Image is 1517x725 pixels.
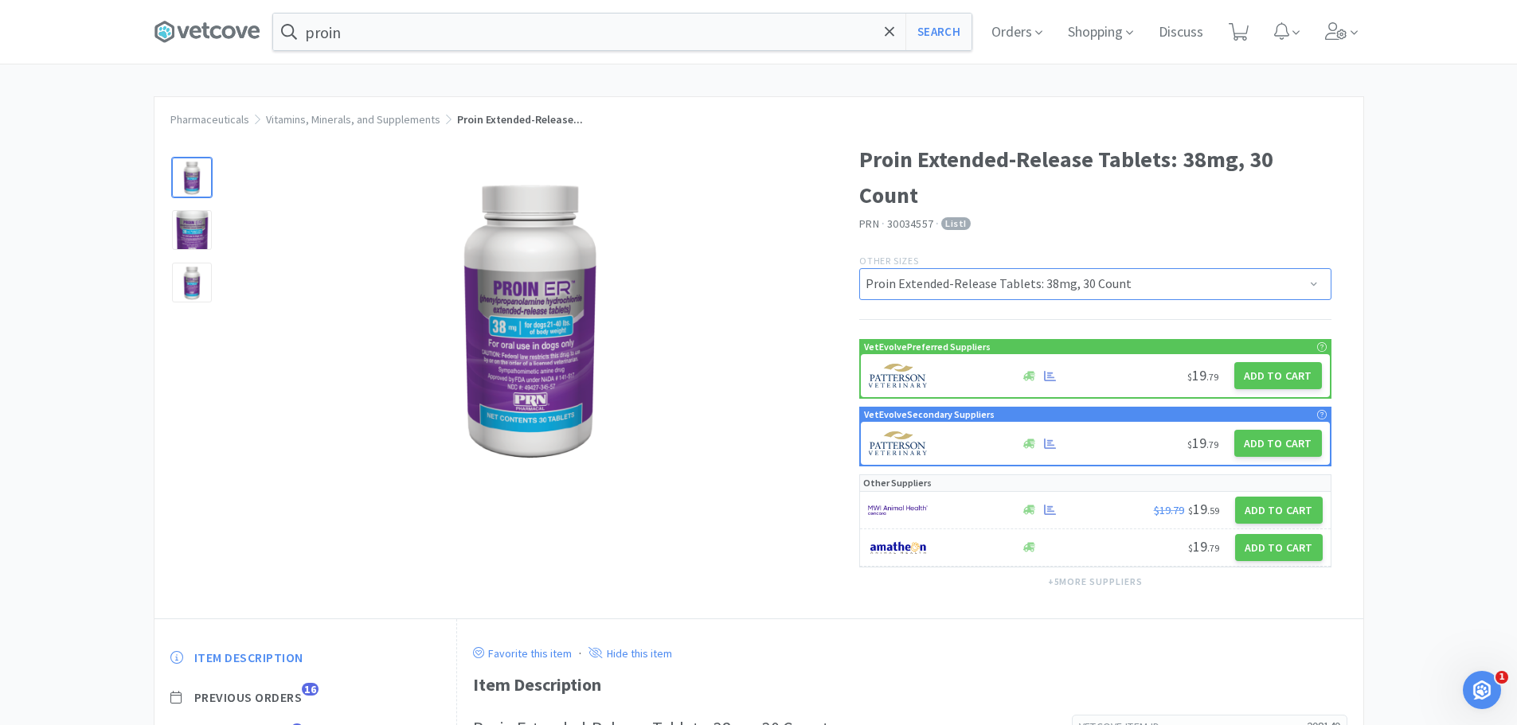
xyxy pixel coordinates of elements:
img: f6b2451649754179b5b4e0c70c3f7cb0_2.png [868,498,928,522]
span: $ [1188,505,1193,516]
button: Add to Cart [1235,497,1323,524]
span: · [936,216,939,231]
p: VetEvolve Preferred Suppliers [864,339,991,354]
span: 19 [1187,366,1218,384]
span: 19 [1188,537,1219,555]
div: Item Description [473,671,1347,699]
p: Other Sizes [859,253,1331,268]
span: . 59 [1207,505,1219,516]
span: Previous Orders [194,689,303,706]
div: · [579,643,581,664]
p: Other Suppliers [863,475,932,490]
button: Search [905,14,972,50]
a: PRN [859,216,879,231]
img: f5e969b455434c6296c6d81ef179fa71_3.png [869,431,929,455]
span: $ [1188,542,1193,554]
button: Add to Cart [1234,362,1322,389]
span: 19 [1188,500,1219,518]
button: +5more suppliers [1040,571,1151,593]
span: 16 [302,683,319,696]
h1: Proin Extended-Release Tablets: 38mg, 30 Count [859,142,1331,213]
span: Item Description [194,649,303,666]
a: Pharmaceuticals [170,112,249,127]
img: 3a7b3825ae7b4dbdb75de82213b0a653_277845.png [371,158,690,476]
span: 1 [1495,671,1508,684]
p: Hide this item [603,646,672,661]
input: Search by item, sku, manufacturer, ingredient, size... [273,14,972,50]
span: $ [1187,371,1192,383]
span: List I [941,217,971,230]
span: $ [1187,439,1192,450]
img: f5e969b455434c6296c6d81ef179fa71_3.png [869,364,929,388]
span: . 79 [1207,542,1219,554]
button: Add to Cart [1234,430,1322,457]
iframe: Intercom live chat [1463,671,1501,709]
a: Discuss [1152,25,1210,40]
p: VetEvolve Secondary Suppliers [864,407,995,422]
span: . 79 [1206,439,1218,450]
span: 30034557 [887,216,933,231]
span: $19.79 [1154,503,1184,517]
p: Favorite this item [484,646,572,661]
span: · [882,216,885,231]
span: 19 [1187,434,1218,452]
button: Add to Cart [1235,534,1323,561]
img: 3331a67d23dc422aa21b1ec98afbf632_11.png [868,536,928,559]
span: Proin Extended-Release... [457,112,583,127]
a: Vitamins, Minerals, and Supplements [266,112,440,127]
span: . 79 [1206,371,1218,383]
